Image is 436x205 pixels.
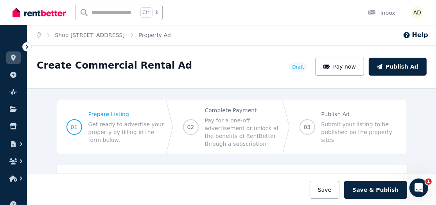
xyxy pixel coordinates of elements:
[13,7,66,18] img: RentBetter
[310,181,339,199] button: Save
[140,7,153,18] span: Ctrl
[187,123,194,131] span: 02
[205,106,281,114] span: Complete Payment
[55,32,125,38] a: Shop [STREET_ADDRESS]
[88,120,164,144] span: Get ready to advertise your property by filling in the form below.
[409,178,428,197] iframe: Intercom live chat
[71,123,78,131] span: 01
[411,6,423,19] img: Andrew Donadel
[425,178,432,185] span: 1
[37,59,192,72] h1: Create Commercial Rental Ad
[321,120,397,144] span: Submit your listing to be published on the property sites
[57,100,407,154] nav: Progress
[27,25,180,45] nav: Breadcrumb
[369,58,427,76] button: Publish Ad
[403,30,428,40] button: Help
[292,64,304,70] span: Draft
[139,32,171,38] a: Property Ad
[368,9,395,17] div: Inbox
[344,181,407,199] button: Save & Publish
[315,58,364,76] button: Pay now
[205,117,281,148] span: Pay for a one-off advertisement or unlock all the benefits of RentBetter through a subscription
[88,110,164,118] span: Prepare Listing
[321,110,397,118] span: Publish Ad
[156,9,158,16] span: k
[304,123,311,131] span: 03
